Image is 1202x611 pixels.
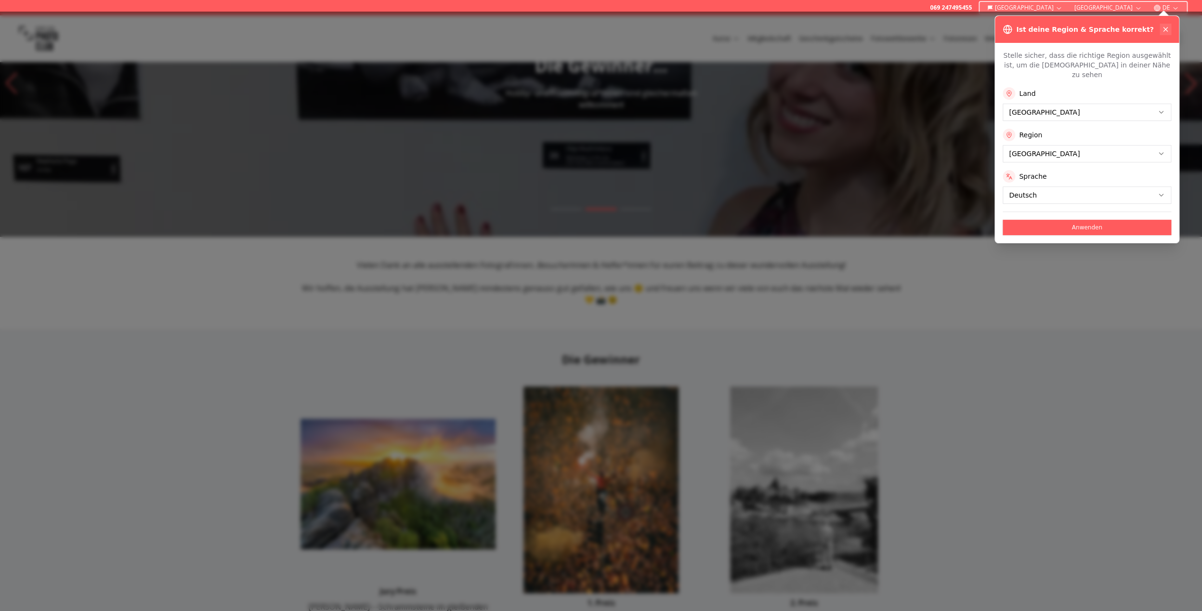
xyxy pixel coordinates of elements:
label: Land [1019,89,1035,98]
h3: Ist deine Region & Sprache korrekt? [1016,25,1153,34]
a: 069 247495455 [930,4,972,12]
button: [GEOGRAPHIC_DATA] [1070,2,1146,13]
button: [GEOGRAPHIC_DATA] [983,2,1067,13]
label: Region [1019,130,1042,140]
label: Sprache [1019,172,1046,181]
button: Anwenden [1003,220,1171,235]
p: Stelle sicher, dass die richtige Region ausgewählt ist, um die [DEMOGRAPHIC_DATA] in deiner Nähe ... [1003,51,1171,80]
button: DE [1150,2,1183,13]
